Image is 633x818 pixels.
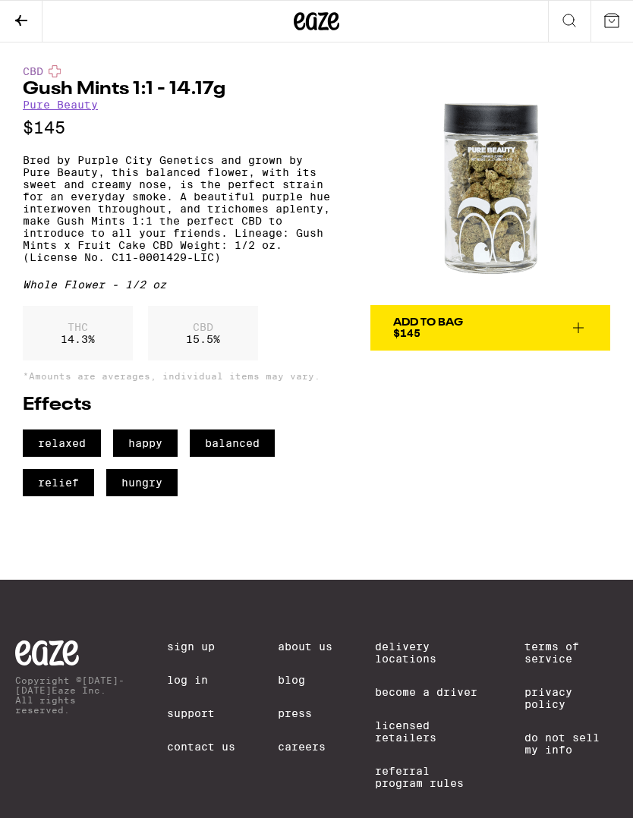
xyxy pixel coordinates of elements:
[393,317,463,328] div: Add To Bag
[167,707,235,719] a: Support
[186,321,220,333] p: CBD
[375,640,482,665] a: Delivery Locations
[167,640,235,653] a: Sign Up
[23,371,332,381] p: *Amounts are averages, individual items may vary.
[15,675,124,715] p: Copyright © [DATE]-[DATE] Eaze Inc. All rights reserved.
[375,765,482,789] a: Referral Program Rules
[23,80,332,99] h1: Gush Mints 1:1 - 14.17g
[23,429,101,457] span: relaxed
[106,469,178,496] span: hungry
[370,305,610,351] button: Add To Bag$145
[23,65,332,77] div: CBD
[23,278,332,291] div: Whole Flower - 1/2 oz
[393,327,420,339] span: $145
[23,118,332,137] p: $145
[23,469,94,496] span: relief
[375,719,482,744] a: Licensed Retailers
[375,686,482,698] a: Become a Driver
[61,321,95,333] p: THC
[190,429,275,457] span: balanced
[148,306,258,360] div: 15.5 %
[167,674,235,686] a: Log In
[23,306,133,360] div: 14.3 %
[167,741,235,753] a: Contact Us
[23,154,332,263] p: Bred by Purple City Genetics and grown by Pure Beauty, this balanced flower, with its sweet and c...
[49,65,61,77] img: cbdColor.svg
[23,396,332,414] h2: Effects
[524,686,618,710] a: Privacy Policy
[278,640,332,653] a: About Us
[524,731,618,756] a: Do Not Sell My Info
[278,707,332,719] a: Press
[278,741,332,753] a: Careers
[113,429,178,457] span: happy
[524,640,618,665] a: Terms of Service
[370,65,610,305] img: Pure Beauty - Gush Mints 1:1 - 14.17g
[23,99,98,111] a: Pure Beauty
[278,674,332,686] a: Blog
